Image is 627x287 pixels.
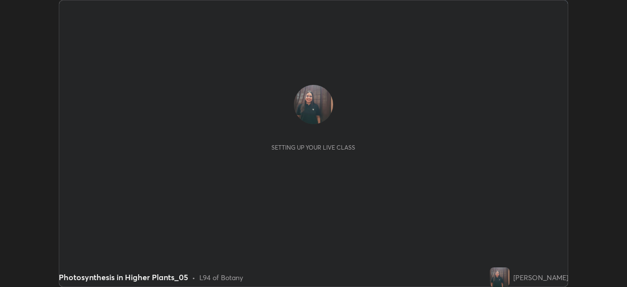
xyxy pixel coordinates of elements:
[513,272,568,283] div: [PERSON_NAME]
[192,272,195,283] div: •
[59,271,188,283] div: Photosynthesis in Higher Plants_05
[271,144,355,151] div: Setting up your live class
[490,267,509,287] img: 815e494cd96e453d976a72106007bfc6.jpg
[199,272,243,283] div: L94 of Botany
[294,85,333,124] img: 815e494cd96e453d976a72106007bfc6.jpg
